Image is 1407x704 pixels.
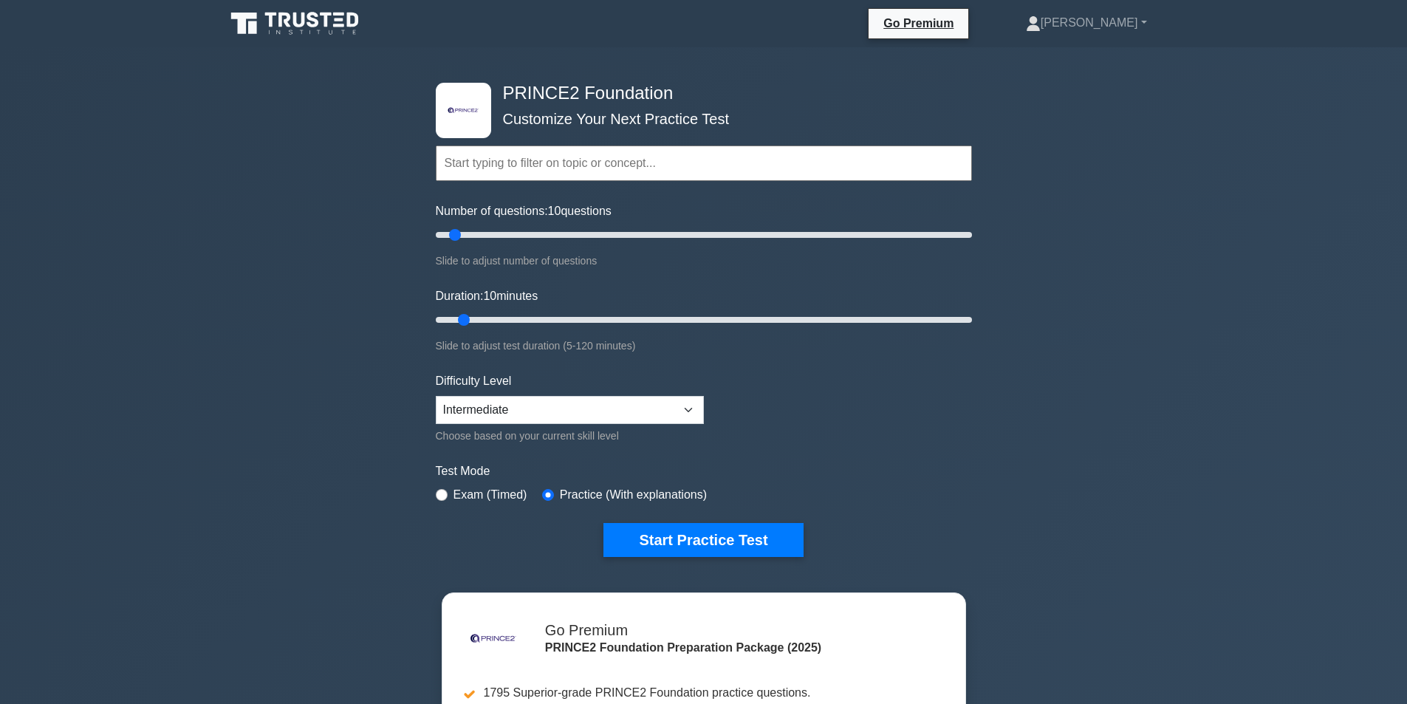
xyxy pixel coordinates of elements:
label: Practice (With explanations) [560,486,707,504]
button: Start Practice Test [603,523,803,557]
h4: PRINCE2 Foundation [497,83,900,104]
label: Difficulty Level [436,372,512,390]
label: Exam (Timed) [453,486,527,504]
input: Start typing to filter on topic or concept... [436,146,972,181]
div: Slide to adjust test duration (5-120 minutes) [436,337,972,355]
label: Test Mode [436,462,972,480]
span: 10 [548,205,561,217]
div: Slide to adjust number of questions [436,252,972,270]
span: 10 [483,290,496,302]
label: Duration: minutes [436,287,538,305]
a: Go Premium [874,14,962,33]
a: [PERSON_NAME] [990,8,1182,38]
label: Number of questions: questions [436,202,612,220]
div: Choose based on your current skill level [436,427,704,445]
